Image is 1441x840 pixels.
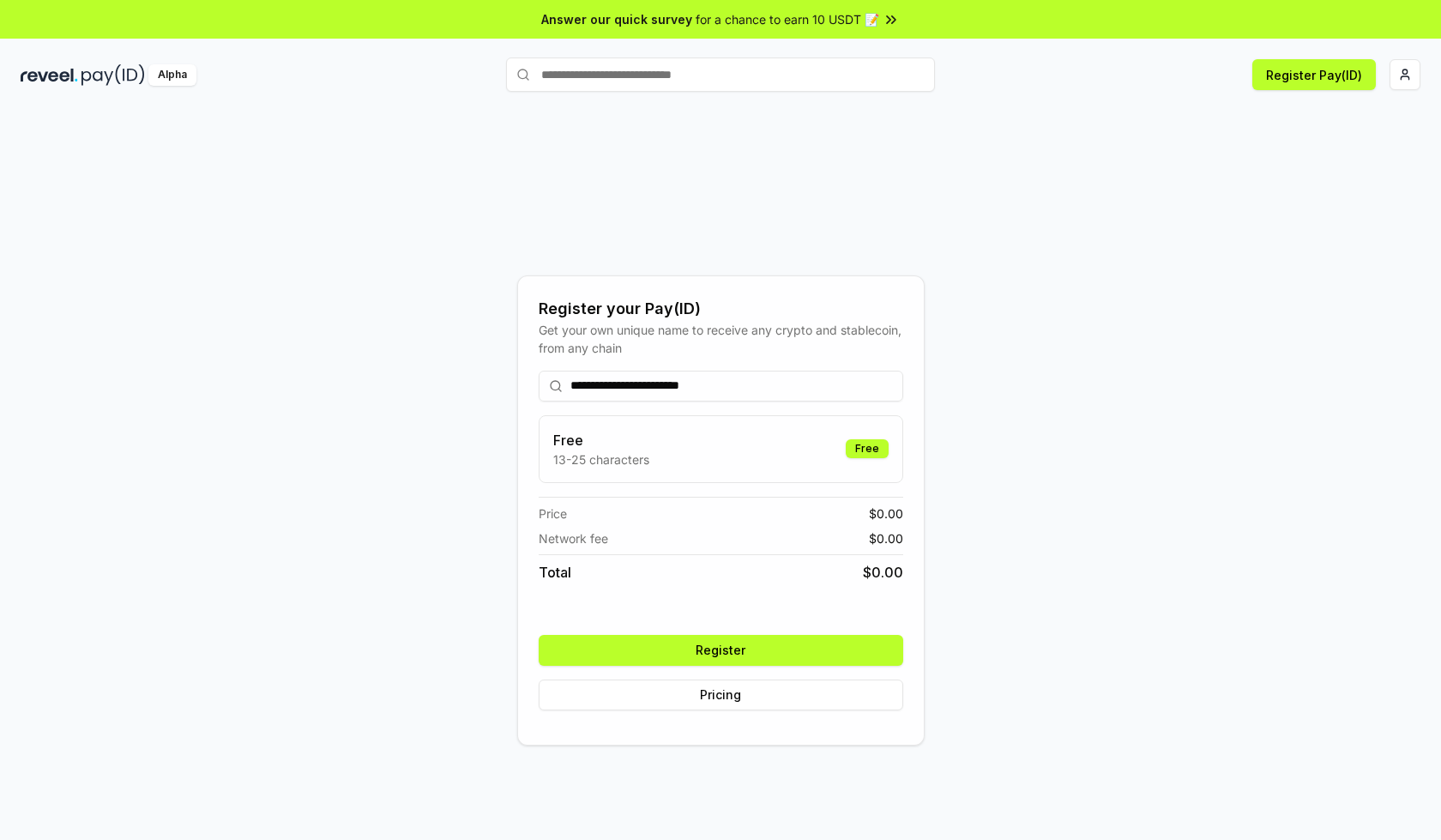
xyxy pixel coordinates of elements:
button: Register [539,635,903,666]
span: Price [539,505,567,523]
span: Answer our quick survey [541,10,692,28]
img: reveel_dark [21,64,78,86]
span: Total [539,562,571,583]
span: Network fee [539,529,608,547]
span: $ 0.00 [869,529,903,547]
div: Register your Pay(ID) [539,297,903,321]
button: Register Pay(ID) [1252,59,1376,90]
div: Alpha [148,64,196,86]
img: pay_id [81,64,145,86]
span: $ 0.00 [863,562,903,583]
h3: Free [553,430,649,450]
span: for a chance to earn 10 USDT 📝 [696,10,879,28]
div: Free [846,439,889,458]
div: Get your own unique name to receive any crypto and stablecoin, from any chain [539,321,903,357]
p: 13-25 characters [553,450,649,468]
button: Pricing [539,680,903,710]
span: $ 0.00 [869,505,903,523]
